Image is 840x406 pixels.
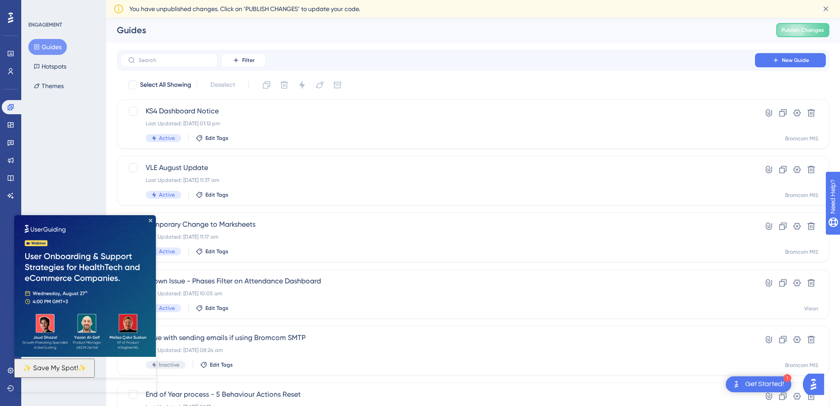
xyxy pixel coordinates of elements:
span: Issue with sending emails if using Bromcom SMTP [146,333,730,343]
div: ENGAGEMENT [28,21,62,28]
div: Bromcom MIS [785,192,818,199]
button: Edit Tags [196,135,228,142]
span: Active [159,135,175,142]
span: Edit Tags [205,305,228,312]
button: Edit Tags [196,191,228,198]
button: Guides [28,39,67,55]
div: Last Updated: [DATE] 11:17 am [146,233,730,240]
div: Guides [117,24,754,36]
div: Bromcom MIS [785,248,818,255]
button: Filter [221,53,266,67]
span: Active [159,305,175,312]
input: Search [139,57,210,63]
button: Themes [28,78,69,94]
span: Edit Tags [205,135,228,142]
span: VLE August Update [146,162,730,173]
span: Known Issue - Phases Filter on Attendance Dashboard [146,276,730,286]
span: Publish Changes [782,27,824,34]
button: Deselect [202,77,243,93]
button: Edit Tags [196,305,228,312]
span: KS4 Dashboard Notice [146,106,730,116]
span: You have unpublished changes. Click on ‘PUBLISH CHANGES’ to update your code. [129,4,360,14]
button: Edit Tags [196,248,228,255]
div: Vision [804,305,818,312]
button: New Guide [755,53,826,67]
button: Publish Changes [776,23,829,37]
span: End of Year process - 5 Behaviour Actions Reset [146,389,730,400]
div: Bromcom MIS [785,135,818,142]
div: Last Updated: [DATE] 11:37 am [146,177,730,184]
span: Select All Showing [140,80,191,90]
div: Last Updated: [DATE] 10:05 am [146,290,730,297]
div: Get Started! [745,379,784,389]
span: Temporary Change to Marksheets [146,219,730,230]
div: Bromcom MIS [785,362,818,369]
div: Last Updated: [DATE] 08:24 am [146,347,730,354]
span: Active [159,191,175,198]
img: launcher-image-alternative-text [731,379,742,390]
span: Deselect [210,80,235,90]
span: Need Help? [21,2,55,13]
span: Edit Tags [205,248,228,255]
div: Open Get Started! checklist, remaining modules: 1 [726,376,791,392]
div: 1 [783,374,791,382]
button: Hotspots [28,58,72,74]
div: Last Updated: [DATE] 01:12 pm [146,120,730,127]
span: New Guide [782,57,809,64]
span: Edit Tags [210,361,233,368]
div: Close Preview [135,4,138,7]
span: Edit Tags [205,191,228,198]
span: Active [159,248,175,255]
span: Filter [242,57,255,64]
button: Edit Tags [200,361,233,368]
span: Inactive [159,361,179,368]
iframe: UserGuiding AI Assistant Launcher [803,371,829,398]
